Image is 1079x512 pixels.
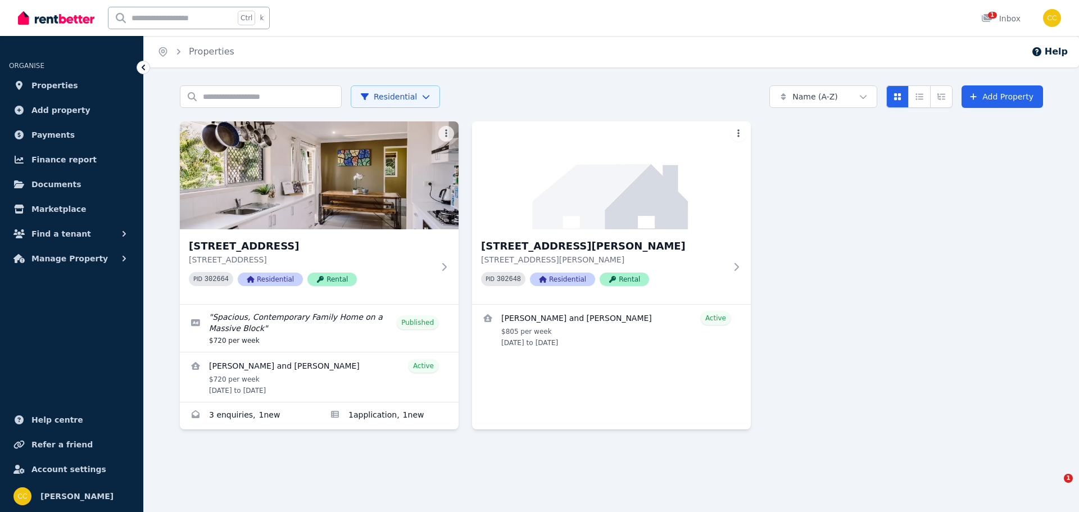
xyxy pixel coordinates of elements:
span: Find a tenant [31,227,91,241]
span: 1 [1064,474,1073,483]
a: Marketplace [9,198,134,220]
code: 302648 [497,275,521,283]
span: Rental [307,273,357,286]
button: More options [438,126,454,142]
span: Documents [31,178,81,191]
a: View details for Kirsten and Jack Peacock [472,305,751,354]
p: [STREET_ADDRESS] [189,254,434,265]
span: Properties [31,79,78,92]
a: Documents [9,173,134,196]
a: Enquiries for 14 Bulwarna Street, Shailer Park [180,402,319,429]
span: Account settings [31,463,106,476]
img: RentBetter [18,10,94,26]
button: Find a tenant [9,223,134,245]
span: Payments [31,128,75,142]
a: Refer a friend [9,433,134,456]
p: [STREET_ADDRESS][PERSON_NAME] [481,254,726,265]
span: Residential [360,91,417,102]
span: Name (A-Z) [792,91,838,102]
img: Charles Chaaya [13,487,31,505]
span: 1 [988,12,997,19]
span: [PERSON_NAME] [40,490,114,503]
div: Inbox [981,13,1021,24]
button: Residential [351,85,440,108]
a: Add property [9,99,134,121]
a: Payments [9,124,134,146]
a: View details for Chloe and Chloe Batt [180,352,459,402]
span: Add property [31,103,90,117]
h3: [STREET_ADDRESS][PERSON_NAME] [481,238,726,254]
span: Finance report [31,153,97,166]
span: Residential [530,273,595,286]
span: Rental [600,273,649,286]
a: Account settings [9,458,134,481]
a: Edit listing: Spacious, Contemporary Family Home on a Massive Block [180,305,459,352]
button: More options [731,126,746,142]
a: Add Property [962,85,1043,108]
a: Properties [9,74,134,97]
div: View options [886,85,953,108]
a: Applications for 14 Bulwarna Street, Shailer Park [319,402,459,429]
a: Properties [189,46,234,57]
img: 14 Bulwarna Street, Shailer Park [180,121,459,229]
button: Manage Property [9,247,134,270]
span: Ctrl [238,11,255,25]
small: PID [486,276,495,282]
nav: Breadcrumb [144,36,248,67]
span: Manage Property [31,252,108,265]
span: ORGANISE [9,62,44,70]
img: Charles Chaaya [1043,9,1061,27]
button: Card view [886,85,909,108]
button: Expanded list view [930,85,953,108]
span: Residential [238,273,303,286]
button: Help [1031,45,1068,58]
iframe: Intercom live chat [1041,474,1068,501]
small: PID [193,276,202,282]
span: Marketplace [31,202,86,216]
a: Help centre [9,409,134,431]
code: 302664 [205,275,229,283]
h3: [STREET_ADDRESS] [189,238,434,254]
span: Help centre [31,413,83,427]
span: Refer a friend [31,438,93,451]
a: 87 Goman Street, Sunnybank Hills[STREET_ADDRESS][PERSON_NAME][STREET_ADDRESS][PERSON_NAME]PID 302... [472,121,751,304]
span: k [260,13,264,22]
button: Name (A-Z) [769,85,877,108]
button: Compact list view [908,85,931,108]
img: 87 Goman Street, Sunnybank Hills [472,121,751,229]
a: Finance report [9,148,134,171]
a: 14 Bulwarna Street, Shailer Park[STREET_ADDRESS][STREET_ADDRESS]PID 302664ResidentialRental [180,121,459,304]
